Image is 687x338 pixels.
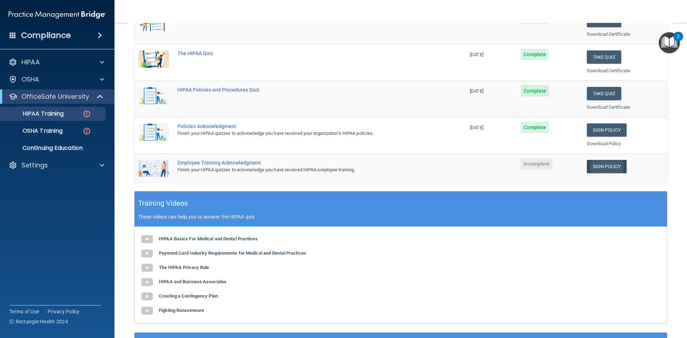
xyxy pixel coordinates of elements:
button: Open Resource Center, 2 new notifications [659,32,680,53]
a: Terms of Use [9,308,39,315]
img: gray_youtube_icon.38fcd6cc.png [140,304,154,318]
iframe: Drift Widget Chat Controller [563,287,678,316]
div: Finish your HIPAA quizzes to acknowledge you have received your organization’s HIPAA policies. [177,129,430,138]
div: HIPAA Policies and Procedures Quiz [177,87,430,93]
img: gray_youtube_icon.38fcd6cc.png [140,261,154,275]
button: Take Quiz [587,50,621,64]
p: Settings [21,161,48,170]
img: PMB logo [9,8,106,22]
h5: Training Videos [138,197,188,210]
img: gray_youtube_icon.38fcd6cc.png [140,246,154,261]
div: The HIPAA Quiz [177,50,430,56]
img: gray_youtube_icon.38fcd6cc.png [140,275,154,289]
img: gray_youtube_icon.38fcd6cc.png [140,232,154,246]
p: Continuing Education [5,144,102,152]
img: gray_youtube_icon.38fcd6cc.png [140,289,154,304]
p: These videos can help you to answer the HIPAA quiz [138,214,663,220]
b: HIPAA Basics For Medical and Dental Practices [159,236,258,241]
span: [DATE] [470,52,483,57]
span: [DATE] [470,88,483,94]
a: Download Certificate [587,104,630,110]
a: Sign Policy [587,123,627,137]
span: Incomplete [521,158,552,170]
div: Employee Training Acknowledgment [177,160,430,166]
span: [DATE] [470,125,483,130]
p: OSHA Training [5,127,63,134]
button: Take Quiz [587,87,621,100]
a: Settings [9,161,104,170]
a: OfficeSafe University [9,92,104,101]
a: OSHA [9,75,104,84]
span: Complete [521,49,549,60]
a: HIPAA [9,58,104,67]
div: 2 [677,36,679,46]
p: HIPAA [21,58,40,67]
p: OfficeSafe University [21,92,89,101]
a: Privacy Policy [48,308,80,315]
b: Payment Card Industry Requirements for Medical and Dental Practices [159,250,306,256]
div: Finish your HIPAA quizzes to acknowledge you have received HIPAA employee training. [177,166,430,174]
p: OSHA [21,75,39,84]
p: HIPAA Training [5,110,64,117]
b: HIPAA and Business Associates [159,279,226,284]
a: Download Certificate [587,68,630,73]
b: The HIPAA Privacy Rule [159,265,209,270]
img: danger-circle.6113f641.png [82,127,91,136]
span: Ⓒ Rectangle Health 2024 [9,318,68,325]
div: Policies Acknowledgment [177,123,430,129]
a: Download Policy [587,141,621,146]
h4: Compliance [21,30,71,40]
b: Fighting Ransomware [159,308,204,313]
span: Complete [521,122,549,133]
b: Creating a Contingency Plan [159,293,218,299]
a: Download Certificate [587,31,630,37]
img: danger-circle.6113f641.png [82,109,91,118]
span: Complete [521,85,549,97]
a: Sign Policy [587,160,627,173]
